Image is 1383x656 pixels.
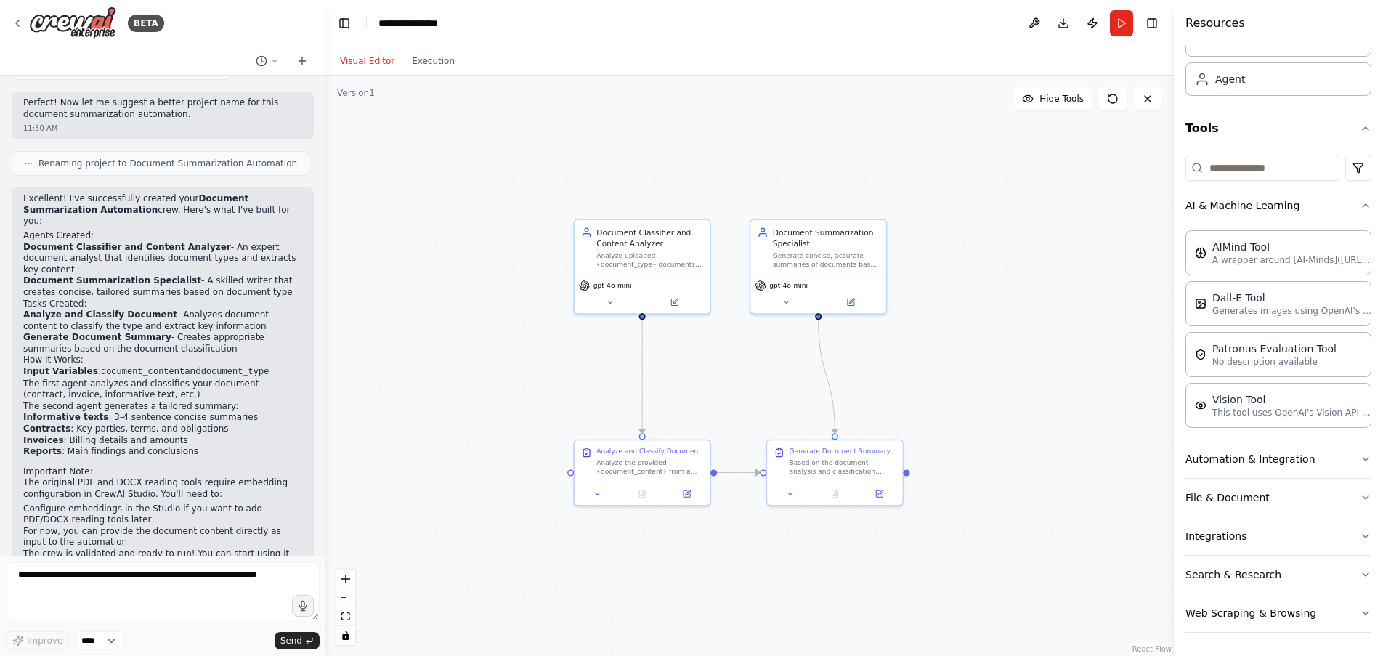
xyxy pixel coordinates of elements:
[23,309,177,320] strong: Analyze and Classify Document
[619,487,665,501] button: No output available
[38,158,297,169] span: Renaming project to Document Summarization Automation
[1195,400,1206,411] img: VisionTool
[773,251,880,269] div: Generate concise, accurate summaries of documents based on their type and content. For informativ...
[334,13,354,33] button: Hide left sidebar
[23,299,302,310] h2: Tasks Created:
[789,447,890,455] div: Generate Document Summary
[23,230,302,242] h2: Agents Created:
[23,446,62,456] strong: Reports
[6,631,69,650] button: Improve
[1212,407,1372,418] p: This tool uses OpenAI's Vision API to describe the contents of an image.
[773,227,880,248] div: Document Summarization Specialist
[1185,440,1371,478] button: Automation & Integration
[378,16,451,31] nav: breadcrumb
[291,52,314,70] button: Start a new chat
[1212,291,1372,305] div: Dall-E Tool
[23,332,302,355] li: - Creates appropriate summaries based on the document classification
[1212,305,1372,317] p: Generates images using OpenAI's Dall-E model.
[573,219,710,315] div: Document Classifier and Content AnalyzerAnalyze uploaded {document_type} documents to identify th...
[23,242,302,276] li: - An expert document analyst that identifies document types and extracts key content
[819,296,882,309] button: Open in side panel
[1215,72,1245,86] div: Agent
[23,401,302,458] li: The second agent generates a tailored summary:
[1132,645,1172,653] a: React Flow attribution
[23,275,201,286] strong: Document Summarization Specialist
[1013,87,1092,110] button: Hide Tools
[23,424,302,435] li: : Key parties, terms, and obligations
[23,355,302,366] h2: How It Works:
[1185,224,1371,440] div: AI & Machine Learning
[789,458,896,475] div: Based on the document analysis and classification, create an appropriate summary. For informative...
[280,635,302,647] span: Send
[23,435,64,445] strong: Invoices
[644,296,706,309] button: Open in side panel
[336,607,355,626] button: fit view
[1195,247,1206,259] img: AIMindTool
[23,275,302,298] li: - A skilled writer that creates concise, tailored summaries based on document type
[336,588,355,607] button: zoom out
[23,123,302,134] div: 11:50 AM
[336,570,355,645] div: React Flow controls
[201,367,269,377] code: document_type
[769,281,808,290] span: gpt-4o-mini
[275,632,320,649] button: Send
[1212,356,1337,368] p: No description available
[23,548,302,583] p: The crew is validated and ready to run! You can start using it immediately by providing document ...
[573,440,710,506] div: Analyze and Classify DocumentAnalyze the provided {document_content} from a {document_type} docum...
[23,366,98,376] strong: Input Variables
[1195,298,1206,309] img: DallETool
[29,7,116,39] img: Logo
[23,446,302,458] li: : Main findings and conclusions
[101,367,184,377] code: document_content
[331,52,403,70] button: Visual Editor
[403,52,463,70] button: Execution
[23,366,302,378] li: : and
[23,477,302,500] p: The original PDF and DOCX reading tools require embedding configuration in CrewAI Studio. You'll ...
[250,52,285,70] button: Switch to previous chat
[23,424,70,434] strong: Contracts
[23,526,302,548] li: For now, you can provide the document content directly as input to the automation
[1185,17,1371,108] div: Crew
[23,412,302,424] li: : 3-4 sentence concise summaries
[23,97,302,120] p: Perfect! Now let me suggest a better project name for this document summarization automation.
[1142,13,1162,33] button: Hide right sidebar
[750,219,887,315] div: Document Summarization SpecialistGenerate concise, accurate summaries of documents based on their...
[336,570,355,588] button: zoom in
[596,227,703,248] div: Document Classifier and Content Analyzer
[1185,556,1371,594] button: Search & Research
[23,193,302,227] p: Excellent! I've successfully created your crew. Here's what I've built for you:
[1039,93,1084,105] span: Hide Tools
[766,440,904,506] div: Generate Document SummaryBased on the document analysis and classification, create an appropriate...
[596,447,701,455] div: Analyze and Classify Document
[23,503,302,526] li: Configure embeddings in the Studio if you want to add PDF/DOCX reading tools later
[1185,187,1371,224] button: AI & Machine Learning
[23,309,302,332] li: - Analyzes document content to classify the type and extract key information
[811,487,858,501] button: No output available
[1185,517,1371,555] button: Integrations
[337,87,375,99] div: Version 1
[1185,149,1371,644] div: Tools
[1212,254,1372,266] p: A wrapper around [AI-Minds]([URL][DOMAIN_NAME]). Useful for when you need answers to questions fr...
[593,281,632,290] span: gpt-4o-mini
[1212,392,1372,407] div: Vision Tool
[813,320,840,433] g: Edge from a9244c1f-684c-4a24-814c-807c2dd2da1d to c1d816b1-bfd1-47c4-8525-12a9789c75e8
[23,466,302,478] h2: Important Note:
[1185,594,1371,632] button: Web Scraping & Browsing
[23,412,108,422] strong: Informative texts
[292,595,314,617] button: Click to speak your automation idea
[23,193,248,215] strong: Document Summarization Automation
[717,467,760,478] g: Edge from 4338db44-2d51-4859-b39c-10846ebb7dcb to c1d816b1-bfd1-47c4-8525-12a9789c75e8
[23,332,171,342] strong: Generate Document Summary
[668,487,705,501] button: Open in side panel
[596,458,703,475] div: Analyze the provided {document_content} from a {document_type} document to determine its specific...
[596,251,703,269] div: Analyze uploaded {document_type} documents to identify their type (contract, invoice, informative...
[23,378,302,401] li: The first agent analyzes and classifies your document (contract, invoice, informative text, etc.)
[1212,240,1372,254] div: AIMind Tool
[336,626,355,645] button: toggle interactivity
[27,635,62,647] span: Improve
[1185,479,1371,517] button: File & Document
[23,242,231,252] strong: Document Classifier and Content Analyzer
[1195,349,1206,360] img: PatronusEvalTool
[637,320,648,433] g: Edge from 5203e70a-328e-428b-ac2e-315fdea2e5ce to 4338db44-2d51-4859-b39c-10846ebb7dcb
[1185,108,1371,149] button: Tools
